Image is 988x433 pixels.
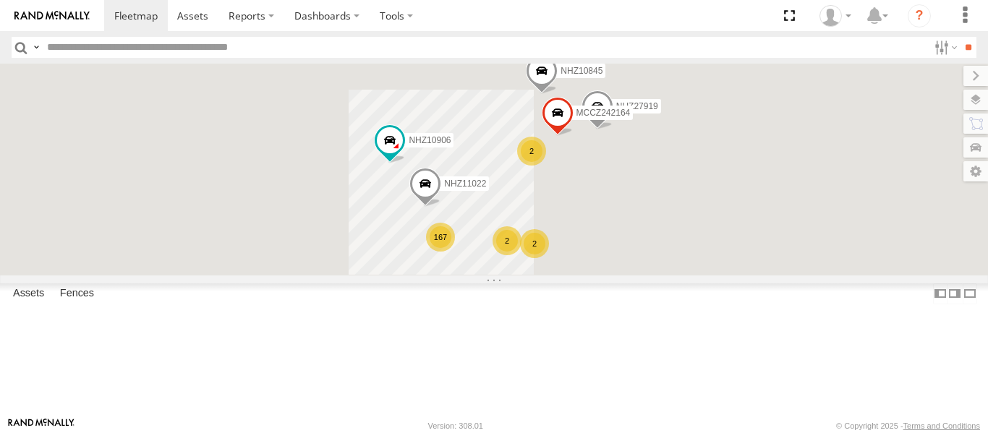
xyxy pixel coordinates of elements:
div: 167 [426,223,455,252]
label: Dock Summary Table to the Right [947,283,962,304]
div: © Copyright 2025 - [836,421,980,430]
i: ? [908,4,931,27]
span: NHZ11022 [444,179,486,189]
span: NHZ27919 [616,101,658,111]
label: Assets [6,283,51,304]
span: NHZ10906 [409,135,451,145]
div: 2 [517,137,546,166]
label: Search Query [30,37,42,58]
div: 2 [520,229,549,258]
img: rand-logo.svg [14,11,90,21]
label: Dock Summary Table to the Left [933,283,947,304]
div: 2 [493,226,521,255]
div: Zulema McIntosch [814,5,856,27]
label: Map Settings [963,161,988,181]
label: Fences [53,283,101,304]
a: Visit our Website [8,419,74,433]
span: NHZ10845 [561,66,602,76]
label: Hide Summary Table [963,283,977,304]
label: Search Filter Options [929,37,960,58]
a: Terms and Conditions [903,421,980,430]
div: Version: 308.01 [428,421,483,430]
span: MCCZ242164 [576,107,631,117]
